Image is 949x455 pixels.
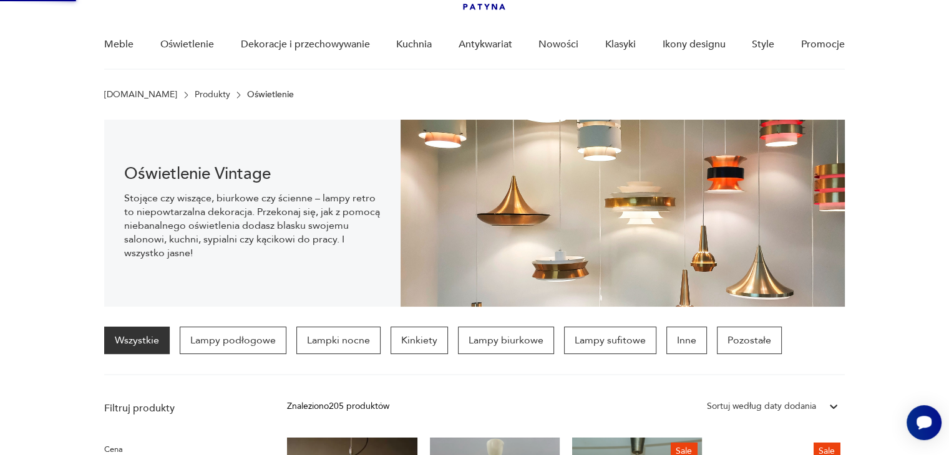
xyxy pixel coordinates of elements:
[396,21,432,69] a: Kuchnia
[104,327,170,354] a: Wszystkie
[287,400,389,413] div: Znaleziono 205 produktów
[458,327,554,354] a: Lampy biurkowe
[401,120,845,307] img: Oświetlenie
[240,21,369,69] a: Dekoracje i przechowywanie
[296,327,381,354] a: Lampki nocne
[104,21,134,69] a: Meble
[104,401,257,415] p: Filtruj produkty
[124,166,381,181] h1: Oświetlenie Vintage
[662,21,725,69] a: Ikony designu
[247,90,294,100] p: Oświetlenie
[124,191,381,260] p: Stojące czy wiszące, biurkowe czy ścienne – lampy retro to niepowtarzalna dekoracja. Przekonaj si...
[391,327,448,354] a: Kinkiety
[564,327,656,354] a: Lampy sufitowe
[801,21,845,69] a: Promocje
[907,405,942,440] iframe: Smartsupp widget button
[666,327,707,354] a: Inne
[605,21,636,69] a: Klasyki
[160,21,214,69] a: Oświetlenie
[752,21,774,69] a: Style
[104,90,177,100] a: [DOMAIN_NAME]
[459,21,512,69] a: Antykwariat
[538,21,578,69] a: Nowości
[717,327,782,354] a: Pozostałe
[195,90,230,100] a: Produkty
[180,327,286,354] a: Lampy podłogowe
[707,400,816,413] div: Sortuj według daty dodania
